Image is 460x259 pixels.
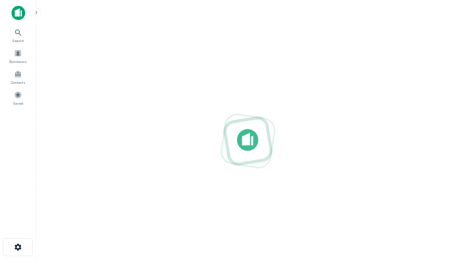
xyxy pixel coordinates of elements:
span: Contacts [11,79,25,85]
span: Borrowers [9,59,27,64]
a: Contacts [2,67,34,87]
span: Search [12,38,24,44]
iframe: Chat Widget [424,201,460,236]
span: Saved [13,100,23,106]
a: Borrowers [2,46,34,66]
a: Saved [2,88,34,108]
img: capitalize-icon.png [11,6,25,20]
a: Search [2,26,34,45]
